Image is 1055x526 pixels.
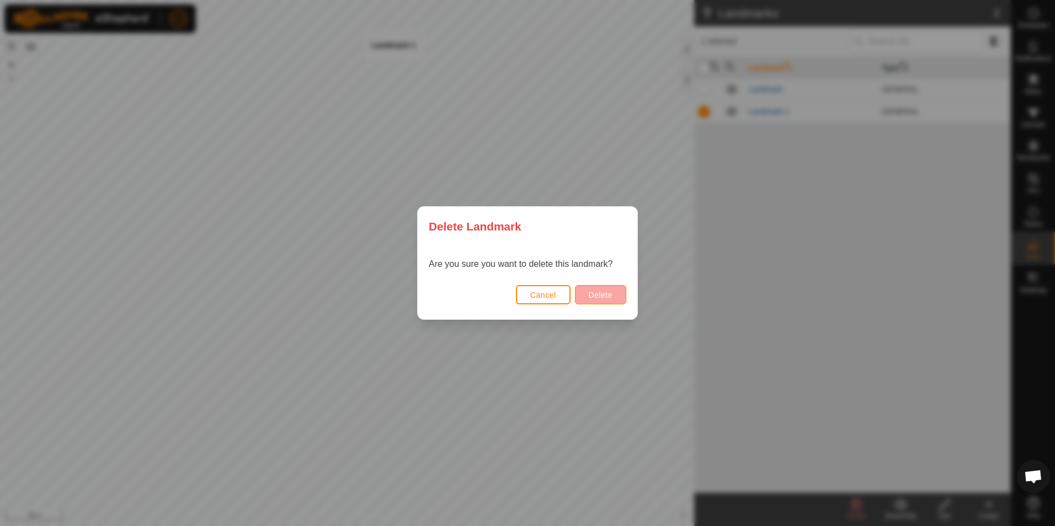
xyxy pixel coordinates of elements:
[429,259,613,269] span: Are you sure you want to delete this landmark?
[516,285,571,304] button: Cancel
[530,291,556,299] span: Cancel
[589,291,612,299] span: Delete
[1017,460,1050,493] div: Open chat
[429,218,521,235] span: Delete Landmark
[575,285,626,304] button: Delete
